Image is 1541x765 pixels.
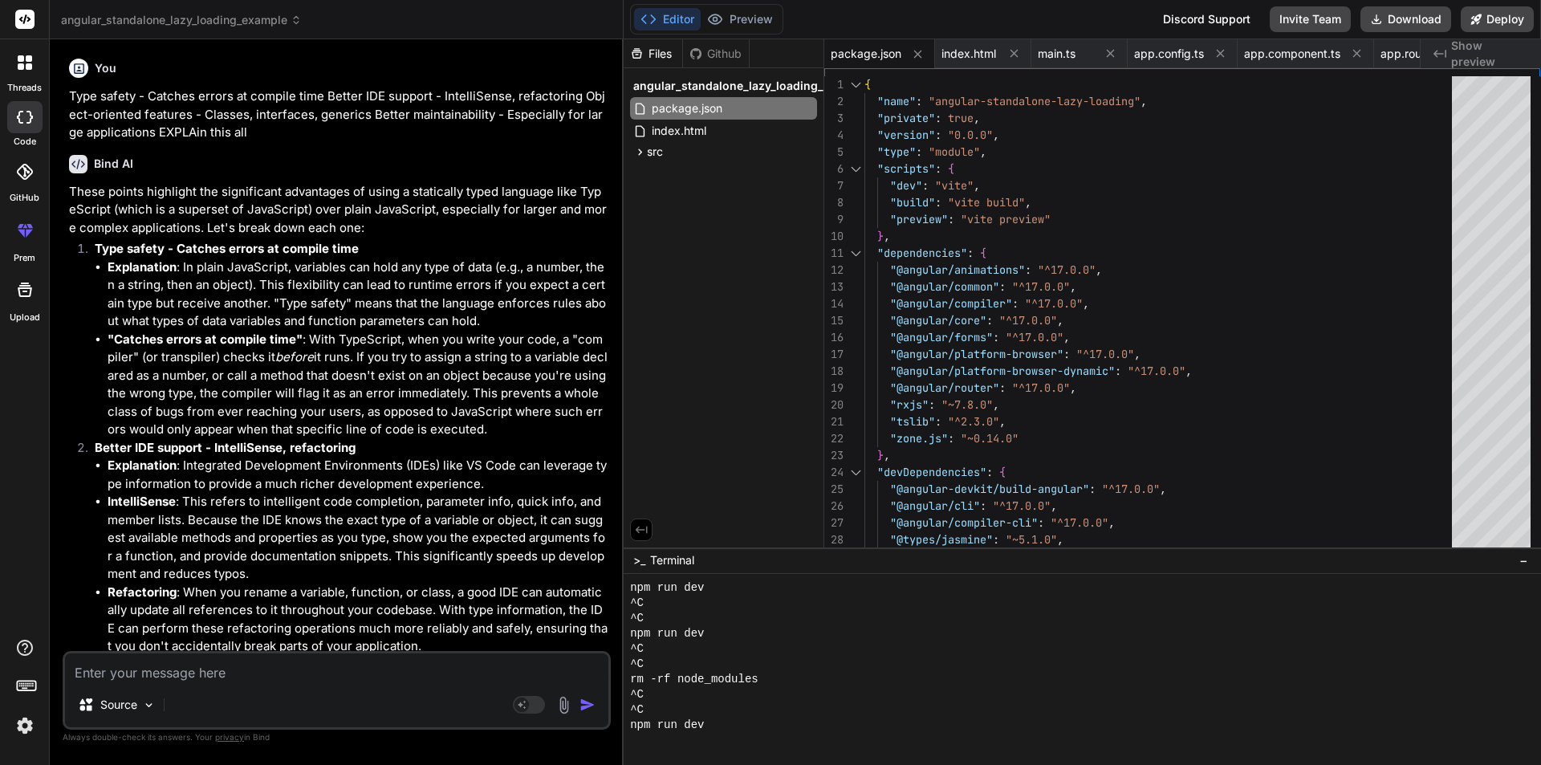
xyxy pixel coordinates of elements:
[95,241,359,256] strong: Type safety - Catches errors at compile time
[890,279,999,294] span: "@angular/common"
[929,397,935,412] span: :
[824,481,844,498] div: 25
[1102,482,1160,496] span: "^17.0.0"
[916,94,922,108] span: :
[824,515,844,531] div: 27
[890,313,986,328] span: "@angular/core"
[1141,94,1147,108] span: ,
[1063,330,1070,344] span: ,
[890,178,922,193] span: "dev"
[1025,296,1083,311] span: "^17.0.0"
[14,135,36,149] label: code
[890,498,980,513] span: "@angular/cli"
[650,121,708,140] span: index.html
[884,229,890,243] span: ,
[630,596,644,611] span: ^C
[630,718,704,733] span: npm run dev
[647,144,663,160] span: src
[916,144,922,159] span: :
[108,259,177,275] strong: Explanation
[824,363,844,380] div: 18
[100,697,137,713] p: Source
[1461,6,1534,32] button: Deploy
[877,94,916,108] span: "name"
[824,245,844,262] div: 11
[69,87,608,142] p: Type safety - Catches errors at compile time Better IDE support - IntelliSense, refactoring Objec...
[993,532,999,547] span: :
[890,515,1038,530] span: "@angular/compiler-cli"
[1076,347,1134,361] span: "^17.0.0"
[999,313,1057,328] span: "^17.0.0"
[1025,195,1031,210] span: ,
[95,60,116,76] h6: You
[61,12,302,28] span: angular_standalone_lazy_loading_example
[142,698,156,712] img: Pick Models
[824,380,844,397] div: 19
[941,46,996,62] span: index.html
[999,380,1006,395] span: :
[1038,515,1044,530] span: :
[935,128,941,142] span: :
[683,46,749,62] div: Github
[864,77,871,92] span: {
[108,584,177,600] strong: Refactoring
[824,498,844,515] div: 26
[935,195,941,210] span: :
[877,128,935,142] span: "version"
[824,397,844,413] div: 20
[1516,547,1531,573] button: −
[877,448,884,462] span: }
[108,493,608,584] li: : This refers to intelligent code completion, parameter info, quick info, and member lists. Becau...
[108,494,176,509] strong: IntelliSense
[884,448,890,462] span: ,
[948,111,974,125] span: true
[961,431,1019,446] span: "~0.14.0"
[877,246,967,260] span: "dependencies"
[630,641,644,657] span: ^C
[1160,482,1166,496] span: ,
[1115,364,1121,378] span: :
[824,76,844,93] div: 1
[935,414,941,429] span: :
[1051,515,1108,530] span: "^17.0.0"
[10,311,40,324] label: Upload
[999,465,1006,479] span: {
[1519,552,1528,568] span: −
[935,178,974,193] span: "vite"
[877,144,916,159] span: "type"
[1380,46,1450,62] span: app.routes.ts
[877,465,986,479] span: "devDependencies"
[579,697,596,713] img: icon
[1185,364,1192,378] span: ,
[1012,279,1070,294] span: "^17.0.0"
[1070,279,1076,294] span: ,
[108,258,608,331] li: : In plain JavaScript, variables can hold any type of data (e.g., a number, then a string, then a...
[877,161,935,176] span: "scripts"
[929,144,980,159] span: "module"
[890,397,929,412] span: "rxjs"
[63,730,611,745] p: Always double-check its answers. Your in Bind
[1070,380,1076,395] span: ,
[877,229,884,243] span: }
[824,430,844,447] div: 22
[824,531,844,548] div: 28
[1244,46,1340,62] span: app.component.ts
[824,346,844,363] div: 17
[890,431,948,446] span: "zone.js"
[824,413,844,430] div: 21
[948,414,999,429] span: "^2.3.0"
[1451,38,1528,70] span: Show preview
[890,380,999,395] span: "@angular/router"
[890,414,935,429] span: "tslib"
[1134,46,1204,62] span: app.config.ts
[630,687,644,702] span: ^C
[824,194,844,211] div: 8
[845,161,866,177] div: Click to collapse the range.
[961,212,1051,226] span: "vite preview"
[7,81,42,95] label: threads
[1360,6,1451,32] button: Download
[890,330,993,344] span: "@angular/forms"
[922,178,929,193] span: :
[1057,313,1063,328] span: ,
[845,76,866,93] div: Click to collapse the range.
